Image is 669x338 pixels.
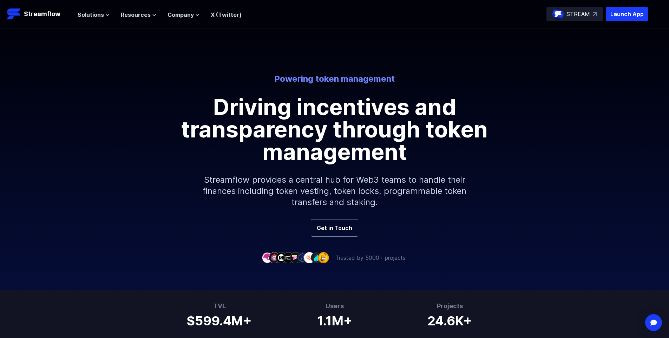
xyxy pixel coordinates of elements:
[78,11,110,19] button: Solutions
[7,7,21,21] img: Streamflow Logo
[593,12,597,16] img: top-right-arrow.svg
[7,7,71,21] a: Streamflow
[140,73,529,84] p: Powering token management
[304,252,315,263] img: company-7
[276,252,287,263] img: company-3
[184,163,486,219] p: Streamflow provides a central hub for Web3 teams to handle their finances including token vesting...
[317,311,352,328] h1: 1.1M+
[297,252,308,263] img: company-6
[121,11,156,19] button: Resources
[552,8,564,20] img: streamflow-logo-circle.png
[187,301,252,311] h3: TVL
[335,253,406,262] p: Trusted by 5000+ projects
[177,96,493,163] h1: Driving incentives and transparency through token management
[262,252,273,263] img: company-1
[168,11,194,19] span: Company
[427,311,472,328] h1: 24.6K+
[311,219,358,237] a: Get in Touch
[546,7,603,21] a: STREAM
[78,11,104,19] span: Solutions
[566,10,590,18] p: STREAM
[606,7,648,21] button: Launch App
[187,311,252,328] h1: $599.4M+
[290,252,301,263] img: company-5
[283,252,294,263] img: company-4
[168,11,199,19] button: Company
[427,301,472,311] h3: Projects
[24,9,60,19] p: Streamflow
[211,11,242,18] a: X (Twitter)
[317,301,352,311] h3: Users
[311,252,322,263] img: company-8
[269,252,280,263] img: company-2
[318,252,329,263] img: company-9
[645,314,662,331] div: Open Intercom Messenger
[121,11,151,19] span: Resources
